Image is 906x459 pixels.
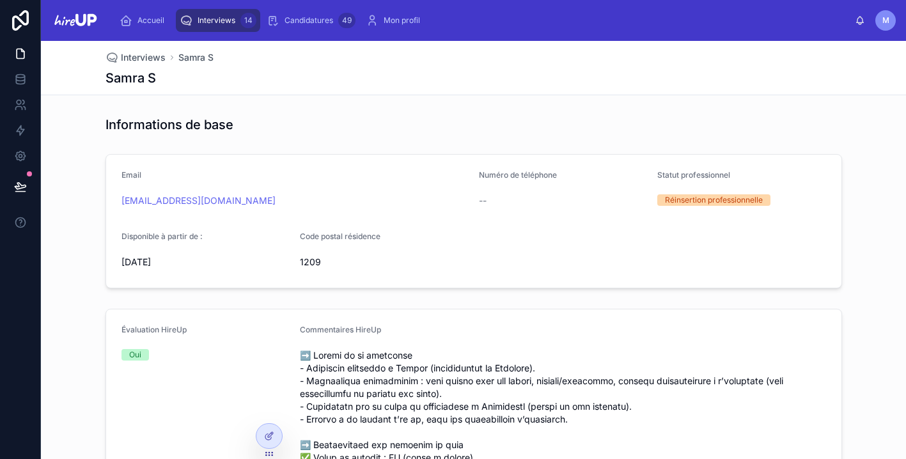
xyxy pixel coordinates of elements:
a: Accueil [116,9,173,32]
span: Mon profil [384,15,420,26]
div: Réinsertion professionnelle [665,194,763,206]
img: App logo [51,10,99,31]
h1: Samra S [105,69,156,87]
div: scrollable content [109,6,855,35]
span: Numéro de téléphone [479,170,557,180]
div: 14 [240,13,256,28]
span: Interviews [121,51,166,64]
span: Interviews [198,15,235,26]
div: Oui [129,349,141,361]
span: Candidatures [285,15,333,26]
span: 1209 [300,256,469,268]
span: Statut professionnel [657,170,730,180]
span: Code postal résidence [300,231,380,241]
span: Évaluation HireUp [121,325,187,334]
a: Interviews14 [176,9,260,32]
span: Disponible à partir de : [121,231,203,241]
span: [DATE] [121,256,290,268]
a: Interviews [105,51,166,64]
span: M [882,15,889,26]
span: Email [121,170,141,180]
a: Mon profil [362,9,429,32]
div: 49 [338,13,355,28]
a: Candidatures49 [263,9,359,32]
span: Accueil [137,15,164,26]
h1: Informations de base [105,116,233,134]
span: -- [479,194,487,207]
a: [EMAIL_ADDRESS][DOMAIN_NAME] [121,194,276,207]
a: Samra S [178,51,214,64]
span: Commentaires HireUp [300,325,381,334]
